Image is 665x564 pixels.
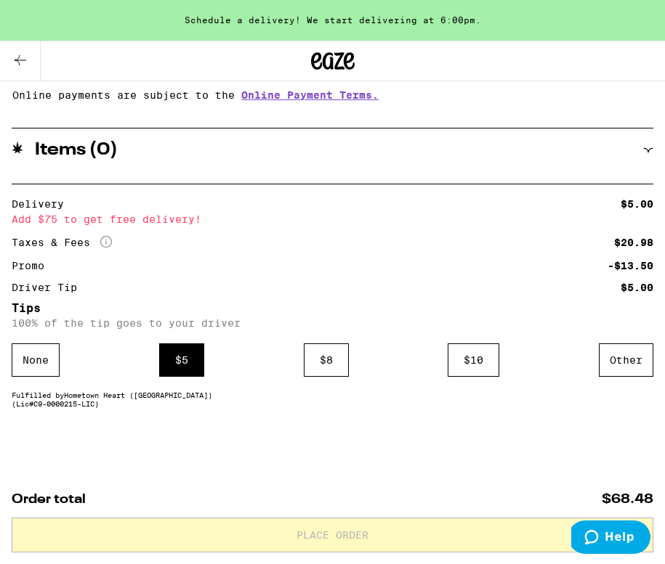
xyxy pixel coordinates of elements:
div: Taxes & Fees [12,236,112,249]
span: $68.48 [602,493,653,506]
h5: Tips [12,303,653,314]
div: $ 10 [448,343,499,377]
span: Place Order [297,530,368,540]
div: Promo [12,261,55,271]
a: Online Payment Terms. [241,89,379,101]
h2: Items ( 0 ) [35,142,118,159]
div: None [12,343,60,377]
button: Place Order [12,518,653,552]
p: 100% of the tip goes to your driver [12,317,653,329]
div: Fulfilled by Hometown Heart ([GEOGRAPHIC_DATA]) (Lic# C9-0000215-LIC ) [12,391,653,408]
div: Delivery [12,199,74,209]
div: Add $75 to get free delivery! [12,214,653,224]
div: $5.00 [621,199,653,209]
span: Order total [12,493,86,506]
div: Other [599,343,653,377]
div: -$13.50 [608,261,653,271]
div: $ 5 [159,343,204,377]
div: $20.98 [614,237,653,248]
iframe: Opens a widget where you can find more information [571,520,650,557]
div: Driver Tip [12,282,87,293]
p: Online payments are subject to the [12,89,653,101]
div: $5.00 [621,282,653,293]
div: $ 8 [304,343,349,377]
